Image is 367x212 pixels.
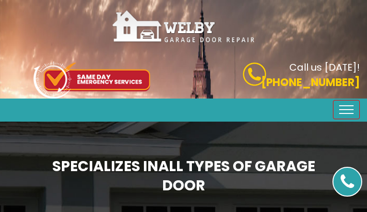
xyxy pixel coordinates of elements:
span: All Types of Garage Door [158,156,315,196]
p: [PHONE_NUMBER] [191,75,360,90]
b: Specializes in [52,156,315,196]
b: Call us [DATE]! [289,61,360,74]
img: Welby.png [112,10,256,44]
a: Call us [DATE]! [PHONE_NUMBER] [191,62,360,90]
button: Toggle navigation [333,100,360,119]
img: icon-top.png [34,62,150,99]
